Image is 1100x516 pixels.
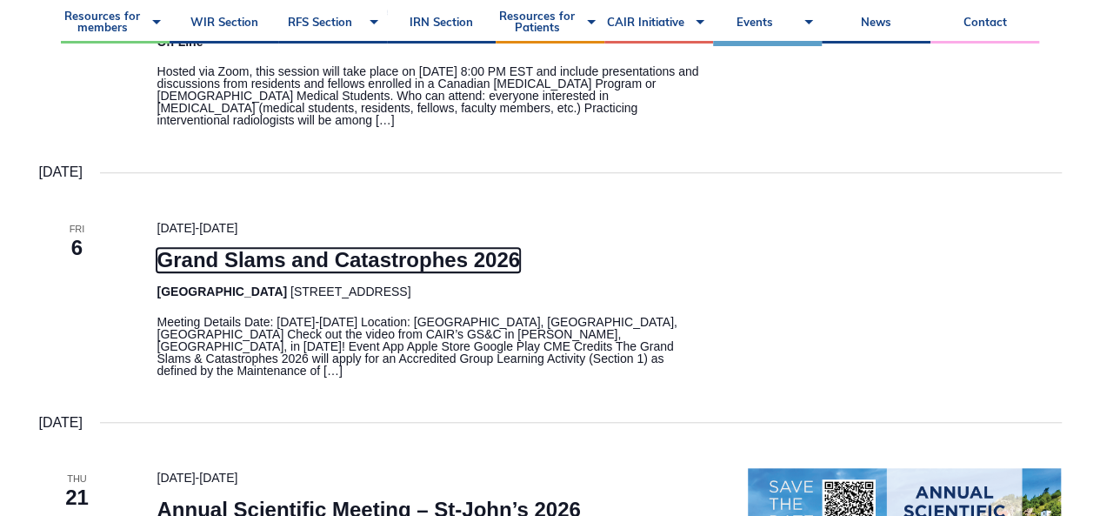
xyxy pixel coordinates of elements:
[157,471,237,485] time: -
[290,285,410,298] span: [STREET_ADDRESS]
[157,285,287,298] span: [GEOGRAPHIC_DATA]
[39,233,116,263] span: 6
[199,471,237,485] span: [DATE]
[157,221,237,235] time: -
[157,35,203,49] span: On-Line
[39,412,83,434] time: [DATE]
[157,221,195,235] span: [DATE]
[157,316,706,377] p: Meeting Details Date: [DATE]-[DATE] Location: [GEOGRAPHIC_DATA], [GEOGRAPHIC_DATA], [GEOGRAPHIC_D...
[157,65,706,126] p: Hosted via Zoom, this session will take place on [DATE] 8:00 PM EST and include presentations and...
[39,222,116,237] span: Fri
[39,161,83,184] time: [DATE]
[157,471,195,485] span: [DATE]
[199,221,237,235] span: [DATE]
[157,248,520,272] a: Grand Slams and Catastrophes 2026
[39,472,116,486] span: Thu
[39,483,116,513] span: 21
